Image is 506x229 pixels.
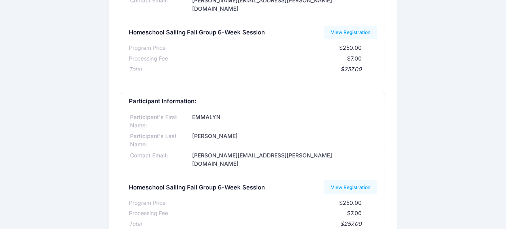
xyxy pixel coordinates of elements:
div: $257.00 [142,220,362,228]
h5: Participant Information: [129,98,377,105]
div: Participant's First Name: [129,113,191,130]
div: EMMALYN [191,113,377,130]
div: [PERSON_NAME] [191,132,377,149]
a: View Registration [324,180,377,194]
div: Program Price [129,199,166,207]
div: $257.00 [142,65,362,74]
span: $250.00 [339,199,362,206]
span: $250.00 [339,44,362,51]
h5: Homeschool Sailing Fall Group 6-Week Session [129,29,265,36]
div: Total [129,65,142,74]
div: Contact Email: [129,151,191,168]
div: Processing Fee [129,55,168,63]
h5: Homeschool Sailing Fall Group 6-Week Session [129,184,265,191]
div: Processing Fee [129,209,168,218]
div: $7.00 [168,209,362,218]
div: [PERSON_NAME][EMAIL_ADDRESS][PERSON_NAME][DOMAIN_NAME] [191,151,377,168]
a: View Registration [324,26,377,39]
div: Participant's Last Name: [129,132,191,149]
div: Program Price [129,44,166,52]
div: $7.00 [168,55,362,63]
div: Total [129,220,142,228]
